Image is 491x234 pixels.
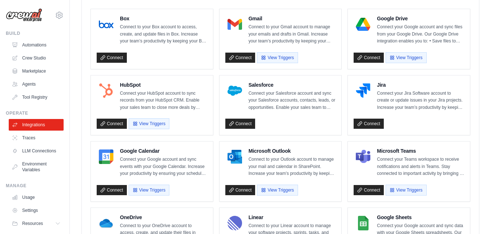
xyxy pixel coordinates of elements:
img: Logo [6,8,42,22]
img: Salesforce Logo [228,83,242,98]
p: Connect your HubSpot account to sync records from your HubSpot CRM. Enable your sales team to clo... [120,90,207,111]
img: Linear Logo [228,216,242,230]
img: Google Sheets Logo [356,216,370,230]
button: View Triggers [129,185,169,196]
a: Settings [9,205,64,216]
button: View Triggers [386,185,426,196]
a: Agents [9,78,64,90]
div: Manage [6,183,64,189]
a: Tool Registry [9,91,64,103]
h4: Google Sheets [377,214,464,221]
a: Connect [97,53,127,63]
button: View Triggers [257,185,298,196]
button: View Triggers [386,52,426,63]
div: Operate [6,110,64,116]
a: Marketplace [9,65,64,77]
h4: Gmail [249,15,336,22]
a: Traces [9,132,64,144]
img: Jira Logo [356,83,370,98]
a: Connect [354,53,384,63]
img: Gmail Logo [228,17,242,32]
button: View Triggers [257,52,298,63]
a: Crew Studio [9,52,64,64]
img: Box Logo [99,17,113,32]
a: Connect [354,119,384,129]
img: Google Calendar Logo [99,149,113,164]
a: Connect [225,119,255,129]
h4: Google Calendar [120,147,207,155]
p: Connect to your Gmail account to manage your emails and drafts in Gmail. Increase your team’s pro... [249,24,336,45]
a: Integrations [9,119,64,131]
img: Microsoft Outlook Logo [228,149,242,164]
h4: OneDrive [120,214,207,221]
h4: Linear [249,214,336,221]
button: View Triggers [129,118,169,129]
a: Connect [354,185,384,195]
img: Microsoft Teams Logo [356,149,370,164]
p: Connect your Salesforce account and sync your Salesforce accounts, contacts, leads, or opportunit... [249,90,336,111]
a: Connect [225,53,255,63]
span: Resources [22,221,43,226]
a: LLM Connections [9,145,64,157]
img: Google Drive Logo [356,17,370,32]
a: Connect [97,119,127,129]
h4: Box [120,15,207,22]
h4: Google Drive [377,15,464,22]
p: Connect your Google account and sync events with your Google Calendar. Increase your productivity... [120,156,207,177]
h4: HubSpot [120,81,207,89]
p: Connect your Google account and sync files from your Google Drive. Our Google Drive integration e... [377,24,464,45]
h4: Microsoft Outlook [249,147,336,155]
h4: Salesforce [249,81,336,89]
img: OneDrive Logo [99,216,113,230]
img: HubSpot Logo [99,83,113,98]
button: Resources [9,218,64,229]
p: Connect your Teams workspace to receive notifications and alerts in Teams. Stay connected to impo... [377,156,464,177]
a: Connect [225,185,255,195]
a: Automations [9,39,64,51]
a: Environment Variables [9,158,64,176]
a: Usage [9,192,64,203]
div: Build [6,30,64,36]
p: Connect to your Outlook account to manage your mail and calendar in SharePoint. Increase your tea... [249,156,336,177]
h4: Microsoft Teams [377,147,464,155]
p: Connect to your Box account to access, create, and update files in Box. Increase your team’s prod... [120,24,207,45]
h4: Jira [377,81,464,89]
p: Connect your Jira Software account to create or update issues in your Jira projects. Increase you... [377,90,464,111]
a: Connect [97,185,127,195]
